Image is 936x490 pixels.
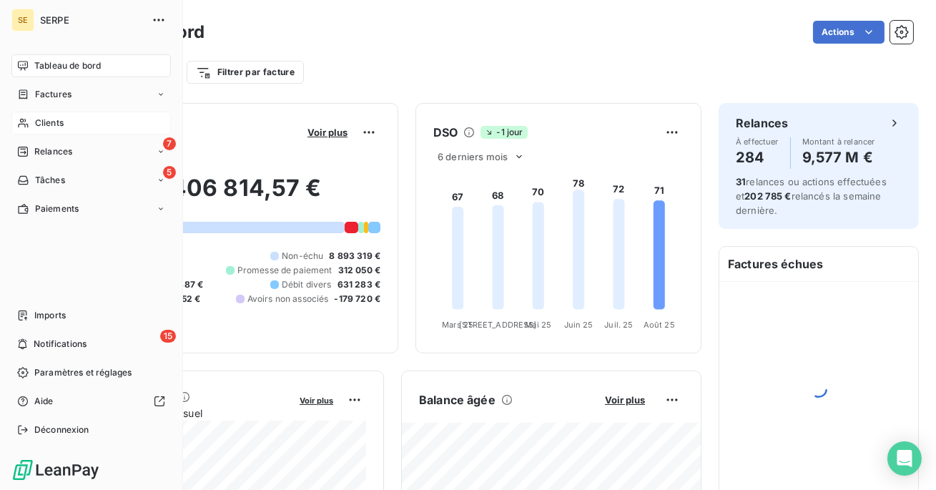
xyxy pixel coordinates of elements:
[11,197,171,220] a: Paiements
[329,250,380,263] span: 8 893 319 €
[247,293,329,305] span: Avoirs non associés
[34,309,66,322] span: Imports
[11,459,100,481] img: Logo LeanPay
[11,140,171,163] a: 7Relances
[736,176,746,187] span: 31
[338,264,380,277] span: 312 050 €
[295,393,338,406] button: Voir plus
[187,61,304,84] button: Filtrer par facture
[736,176,887,216] span: relances ou actions effectuées et relancés la semaine dernière.
[34,423,89,436] span: Déconnexion
[525,320,551,330] tspan: Mai 25
[802,137,875,146] span: Montant à relancer
[338,278,380,291] span: 631 283 €
[11,83,171,106] a: Factures
[459,320,536,330] tspan: [STREET_ADDRESS]
[35,174,65,187] span: Tâches
[335,293,381,305] span: -179 720 €
[307,127,348,138] span: Voir plus
[11,112,171,134] a: Clients
[160,330,176,343] span: 15
[11,54,171,77] a: Tableau de bord
[644,320,675,330] tspan: Août 25
[81,174,380,217] h2: 13 406 814,57 €
[81,406,290,421] span: Chiffre d'affaires mensuel
[163,166,176,179] span: 5
[813,21,885,44] button: Actions
[605,394,645,406] span: Voir plus
[237,264,332,277] span: Promesse de paiement
[35,202,79,215] span: Paiements
[35,88,72,101] span: Factures
[303,126,352,139] button: Voir plus
[40,14,143,26] span: SERPE
[604,320,633,330] tspan: Juil. 25
[34,145,72,158] span: Relances
[34,395,54,408] span: Aide
[282,250,323,263] span: Non-échu
[11,169,171,192] a: 5Tâches
[35,117,64,129] span: Clients
[11,9,34,31] div: SE
[736,137,779,146] span: À effectuer
[282,278,332,291] span: Débit divers
[802,146,875,169] h4: 9,577 M €
[11,304,171,327] a: Imports
[601,393,649,406] button: Voir plus
[34,338,87,351] span: Notifications
[736,146,779,169] h4: 284
[34,366,132,379] span: Paramètres et réglages
[419,391,496,408] h6: Balance âgée
[163,137,176,150] span: 7
[300,396,333,406] span: Voir plus
[438,151,508,162] span: 6 derniers mois
[11,390,171,413] a: Aide
[34,59,101,72] span: Tableau de bord
[433,124,458,141] h6: DSO
[11,361,171,384] a: Paramètres et réglages
[481,126,527,139] span: -1 jour
[887,441,922,476] div: Open Intercom Messenger
[744,190,791,202] span: 202 785 €
[564,320,593,330] tspan: Juin 25
[442,320,473,330] tspan: Mars 25
[719,247,918,281] h6: Factures échues
[736,114,788,132] h6: Relances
